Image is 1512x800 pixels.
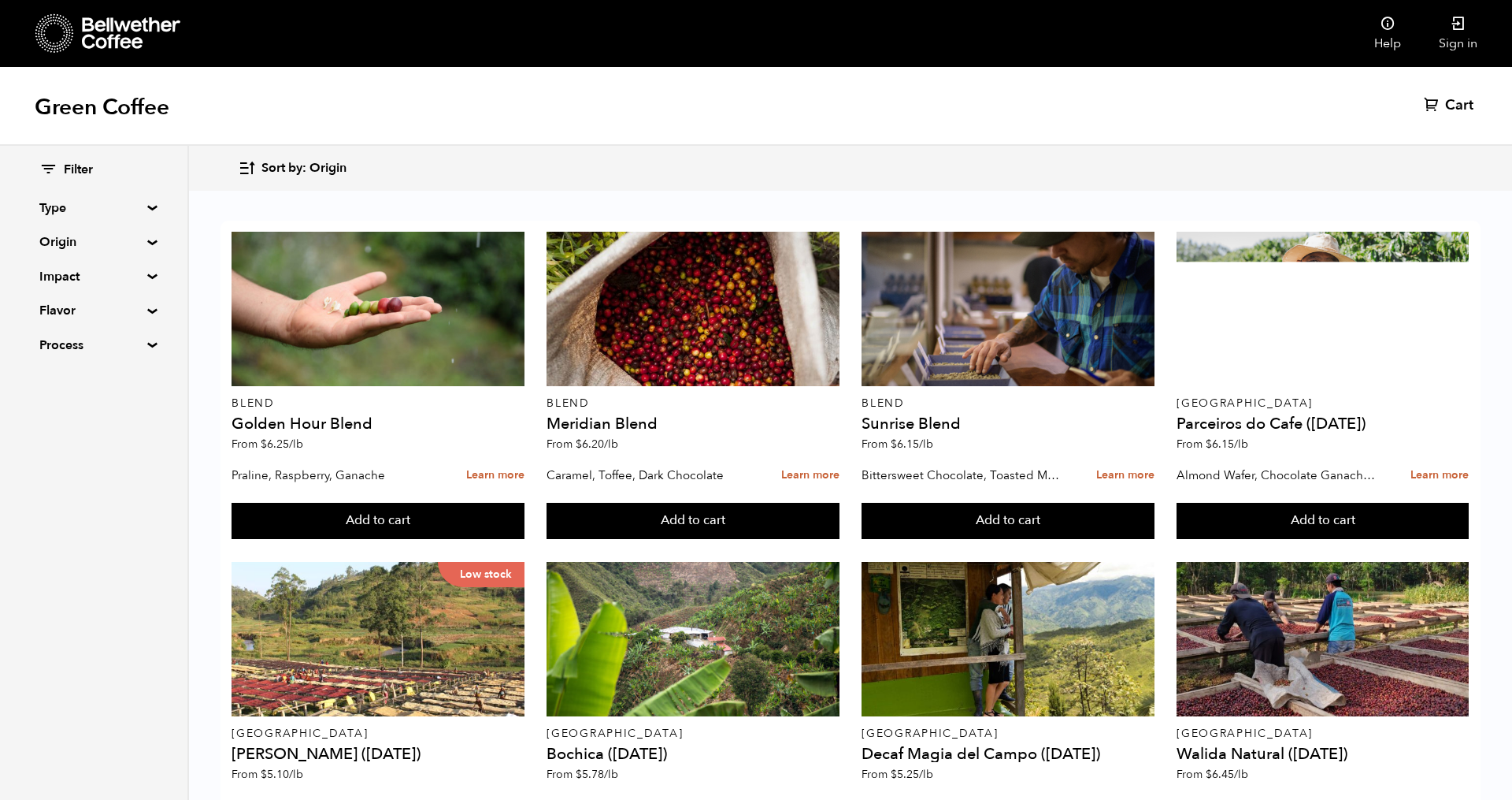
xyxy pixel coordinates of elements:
span: From [547,767,618,782]
span: From [547,437,618,452]
p: Blend [232,398,524,409]
span: /lb [289,437,303,452]
h4: Bochica ([DATE]) [547,746,839,762]
span: Sort by: Origin [261,160,346,177]
bdi: 5.10 [261,767,303,782]
span: $ [576,767,582,782]
bdi: 6.15 [1206,437,1248,452]
a: Learn more [466,459,524,493]
span: Filter [64,162,93,179]
summary: Impact [39,267,148,286]
h4: Sunrise Blend [862,416,1154,432]
bdi: 6.15 [891,437,933,452]
bdi: 6.20 [576,437,618,452]
button: Add to cart [232,503,524,539]
h4: Meridian Blend [547,416,839,432]
button: Add to cart [862,503,1154,539]
span: /lb [604,767,618,782]
p: [GEOGRAPHIC_DATA] [232,728,524,739]
h4: Walida Natural ([DATE]) [1177,746,1469,762]
p: [GEOGRAPHIC_DATA] [1177,728,1469,739]
p: Blend [862,398,1154,409]
bdi: 5.25 [891,767,933,782]
bdi: 5.78 [576,767,618,782]
h4: Parceiros do Cafe ([DATE]) [1177,416,1469,432]
p: Praline, Raspberry, Ganache [232,463,430,487]
button: Add to cart [547,503,839,539]
span: $ [1206,767,1212,782]
h4: Decaf Magia del Campo ([DATE]) [862,746,1154,762]
p: [GEOGRAPHIC_DATA] [862,728,1154,739]
span: $ [1206,437,1212,452]
p: Almond Wafer, Chocolate Ganache, Bing Cherry [1177,463,1375,487]
span: From [862,437,933,452]
summary: Type [39,199,148,218]
a: Cart [1424,96,1477,115]
h4: Golden Hour Blend [232,416,524,432]
p: Bittersweet Chocolate, Toasted Marshmallow, Candied Orange, Praline [862,463,1060,487]
span: From [232,437,303,452]
span: From [862,767,933,782]
p: Caramel, Toffee, Dark Chocolate [547,463,745,487]
h4: [PERSON_NAME] ([DATE]) [232,746,524,762]
p: Low stock [438,562,524,587]
span: $ [261,437,267,452]
button: Add to cart [1177,503,1469,539]
bdi: 6.45 [1206,767,1248,782]
summary: Process [39,336,148,355]
summary: Flavor [39,301,148,320]
span: $ [891,767,897,782]
span: /lb [919,767,933,782]
bdi: 6.25 [261,437,303,452]
a: Learn more [1410,459,1469,493]
span: /lb [919,437,933,452]
p: Blend [547,398,839,409]
span: From [1177,767,1248,782]
p: [GEOGRAPHIC_DATA] [1177,398,1469,409]
button: Sort by: Origin [238,150,346,187]
span: $ [576,437,582,452]
span: /lb [289,767,303,782]
span: $ [891,437,897,452]
span: /lb [1234,767,1248,782]
p: [GEOGRAPHIC_DATA] [547,728,839,739]
summary: Origin [39,233,148,251]
a: Learn more [781,459,839,493]
span: From [1177,437,1248,452]
h1: Green Coffee [35,93,169,121]
span: From [232,767,303,782]
a: Learn more [1096,459,1154,493]
a: Low stock [232,562,524,716]
span: /lb [1234,437,1248,452]
span: Cart [1445,96,1473,115]
span: $ [261,767,267,782]
span: /lb [604,437,618,452]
